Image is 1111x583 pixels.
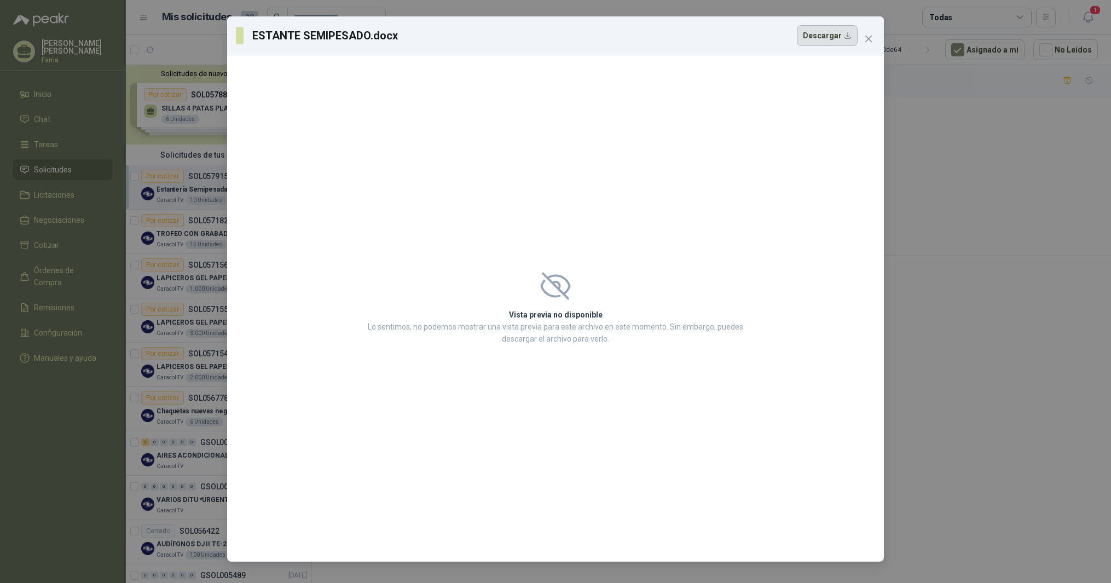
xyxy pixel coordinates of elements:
button: Close [860,30,877,48]
h3: ESTANTE SEMIPESADO.docx [252,27,399,44]
h2: Vista previa no disponible [364,309,747,321]
span: close [864,34,873,43]
p: Lo sentimos, no podemos mostrar una vista previa para este archivo en este momento. Sin embargo, ... [364,321,747,345]
button: Descargar [797,25,858,46]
